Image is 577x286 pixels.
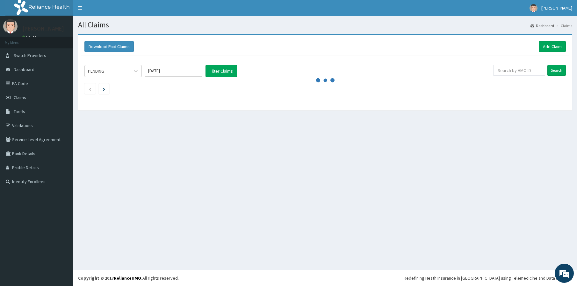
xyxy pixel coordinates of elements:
[145,65,202,76] input: Select Month and Year
[22,26,64,32] p: [PERSON_NAME]
[89,86,91,92] a: Previous page
[547,65,566,76] input: Search
[541,5,572,11] span: [PERSON_NAME]
[530,4,537,12] img: User Image
[84,41,134,52] button: Download Paid Claims
[78,275,142,281] strong: Copyright © 2017 .
[3,19,18,33] img: User Image
[14,67,34,72] span: Dashboard
[88,68,104,74] div: PENDING
[555,23,572,28] li: Claims
[206,65,237,77] button: Filter Claims
[530,23,554,28] a: Dashboard
[316,71,335,90] svg: audio-loading
[14,53,46,58] span: Switch Providers
[73,270,577,286] footer: All rights reserved.
[404,275,572,281] div: Redefining Heath Insurance in [GEOGRAPHIC_DATA] using Telemedicine and Data Science!
[494,65,545,76] input: Search by HMO ID
[114,275,141,281] a: RelianceHMO
[539,41,566,52] a: Add Claim
[14,95,26,100] span: Claims
[22,35,38,39] a: Online
[14,109,25,114] span: Tariffs
[78,21,572,29] h1: All Claims
[103,86,105,92] a: Next page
